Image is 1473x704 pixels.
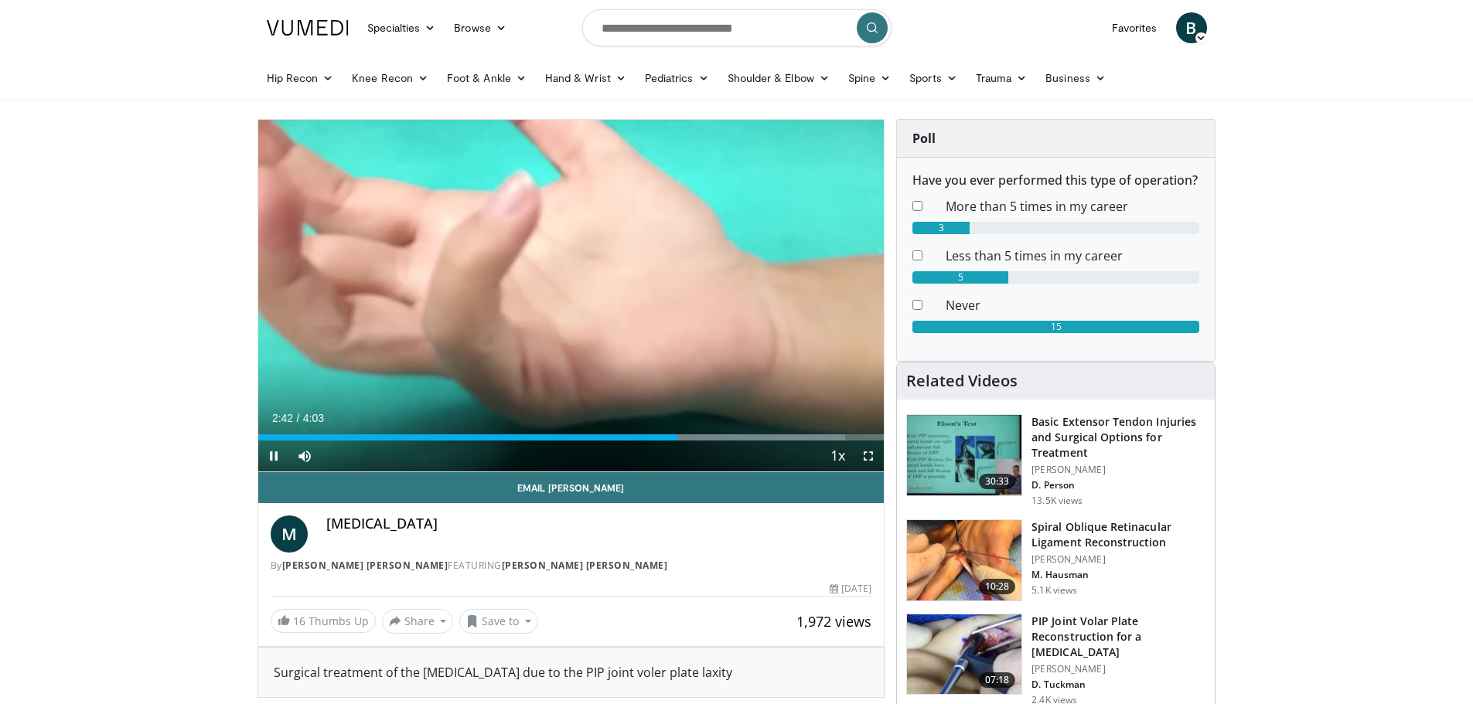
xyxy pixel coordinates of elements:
a: M [271,515,308,553]
a: Knee Recon [343,63,438,94]
a: Hip Recon [257,63,343,94]
a: Spine [839,63,900,94]
div: By FEATURING [271,559,872,573]
img: VuMedi Logo [267,20,349,36]
a: Hand & Wrist [536,63,636,94]
span: / [297,412,300,424]
button: Share [382,609,454,634]
a: [PERSON_NAME] [PERSON_NAME] [502,559,668,572]
a: Pediatrics [636,63,718,94]
a: 30:33 Basic Extensor Tendon Injuries and Surgical Options for Treatment [PERSON_NAME] D. Person 1... [906,414,1205,507]
a: Shoulder & Elbow [718,63,839,94]
a: Trauma [967,63,1037,94]
h4: [MEDICAL_DATA] [326,515,872,532]
h6: Have you ever performed this type of operation? [912,173,1199,188]
input: Search topics, interventions [582,9,892,46]
button: Mute [289,440,320,471]
strong: Poll [912,130,936,147]
h3: PIP Joint Volar Plate Reconstruction for a [MEDICAL_DATA] [1031,614,1205,660]
a: 10:28 Spiral Oblique Retinacular Ligament Reconstruction [PERSON_NAME] M. Hausman 5.1K views [906,519,1205,601]
a: Email [PERSON_NAME] [258,472,885,503]
p: 5.1K views [1031,584,1077,597]
div: [DATE] [830,582,871,596]
p: 13.5K views [1031,495,1083,507]
p: [PERSON_NAME] [1031,663,1205,675]
a: Business [1036,63,1115,94]
div: 5 [912,271,1008,284]
img: 8dc1b672-ad6d-40cc-8954-5501f4be6574.150x105_q85_crop-smart_upscale.jpg [907,614,1021,695]
span: 10:28 [979,579,1016,594]
button: Save to [459,609,538,634]
dd: Never [934,296,1211,315]
h3: Spiral Oblique Retinacular Ligament Reconstruction [1031,519,1205,550]
button: Playback Rate [822,440,853,471]
a: Specialties [358,12,445,43]
a: 16 Thumbs Up [271,609,376,633]
a: [PERSON_NAME] [PERSON_NAME] [282,559,448,572]
a: Browse [445,12,516,43]
p: [PERSON_NAME] [1031,553,1205,566]
span: 4:03 [303,412,324,424]
span: 2:42 [272,412,293,424]
p: D. Tuckman [1031,678,1205,691]
span: 30:33 [979,474,1016,489]
h4: Related Videos [906,372,1018,390]
a: B [1176,12,1207,43]
p: [PERSON_NAME] [1031,464,1205,476]
a: Favorites [1103,12,1167,43]
p: D. Person [1031,479,1205,491]
button: Pause [258,440,289,471]
p: M. Hausman [1031,569,1205,581]
a: Foot & Ankle [438,63,536,94]
div: Surgical treatment of the [MEDICAL_DATA] due to the PIP joint voler plate laxity [274,663,869,682]
h3: Basic Extensor Tendon Injuries and Surgical Options for Treatment [1031,414,1205,461]
span: 1,972 views [796,612,871,631]
div: 15 [912,321,1199,333]
dd: More than 5 times in my career [934,197,1211,216]
dd: Less than 5 times in my career [934,247,1211,265]
div: 3 [912,222,970,234]
img: a7b712a6-5907-4f15-bbf6-16f887eb6b16.150x105_q85_crop-smart_upscale.jpg [907,520,1021,600]
video-js: Video Player [258,120,885,472]
a: Sports [900,63,967,94]
span: 16 [293,614,305,628]
img: bed40874-ca21-42dc-8a42-d9b09b7d8d58.150x105_q85_crop-smart_upscale.jpg [907,415,1021,495]
button: Fullscreen [853,440,884,471]
span: 07:18 [979,672,1016,688]
div: Progress Bar [258,434,885,440]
